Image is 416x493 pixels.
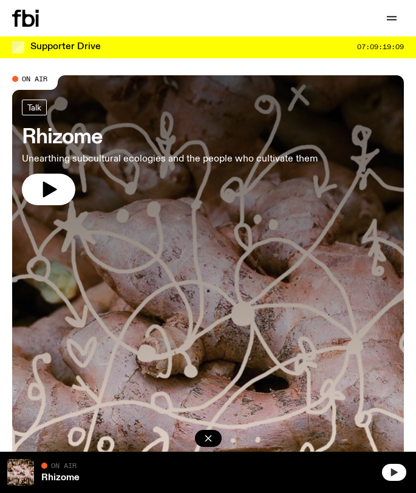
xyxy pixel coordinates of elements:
[7,459,34,486] img: A close up picture of a bunch of ginger roots. Yellow squiggles with arrows, hearts and dots are ...
[41,473,80,483] a: Rhizome
[357,44,404,50] span: 07:09:19:09
[30,42,101,52] h3: Supporter Drive
[51,461,77,469] span: On Air
[22,127,318,147] h3: Rhizome
[22,100,318,205] a: RhizomeUnearthing subcultural ecologies and the people who cultivate them
[27,103,41,112] span: Talk
[22,152,318,166] p: Unearthing subcultural ecologies and the people who cultivate them
[22,100,47,115] a: Talk
[22,75,47,83] span: On Air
